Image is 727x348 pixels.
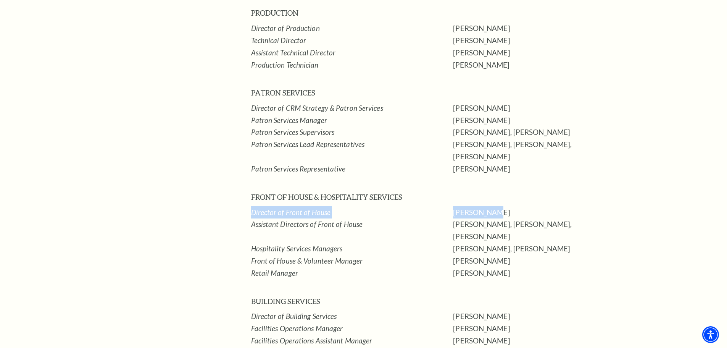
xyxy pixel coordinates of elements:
p: [PERSON_NAME], [PERSON_NAME], [PERSON_NAME] [453,138,629,163]
em: Patron Services Supervisors [251,128,335,136]
em: Assistant Technical Director [251,48,336,57]
em: Director of CRM Strategy & Patron Services [251,104,383,112]
em: Retail Manager [251,269,298,277]
em: Patron Services Representative [251,164,346,173]
p: [PERSON_NAME] [453,267,629,279]
p: [PERSON_NAME] [453,47,629,59]
p: [PERSON_NAME] [453,163,629,175]
td: [PERSON_NAME] [453,59,629,71]
em: Patron Services Lead Representatives [251,140,365,149]
p: [PERSON_NAME] [453,255,629,267]
em: Facilities Operations Manager [251,324,343,333]
p: [PERSON_NAME], [PERSON_NAME] [453,243,629,255]
em: Production Technician [251,60,319,69]
p: [PERSON_NAME] [453,114,629,126]
p: [PERSON_NAME] [453,22,629,34]
p: [PERSON_NAME], [PERSON_NAME], [PERSON_NAME] [453,218,629,243]
em: Assistant Directors of Front of House [251,220,363,228]
em: Director of Production [251,24,320,32]
h3: BUILDING SERVICES [251,295,453,308]
p: [PERSON_NAME] [453,335,629,347]
div: Accessibility Menu [702,326,719,343]
p: [PERSON_NAME] [453,310,629,322]
em: Front of House & Volunteer Manager [251,256,363,265]
h3: PRODUCTION [251,7,453,19]
em: Technical Director [251,36,306,45]
p: [PERSON_NAME] [453,206,629,219]
em: Patron Services Manager [251,116,327,125]
em: Facilities Operations Assistant Manager [251,336,372,345]
h3: FRONT OF HOUSE & HOSPITALITY SERVICES [251,191,453,203]
h3: PATRON SERVICES [251,87,453,99]
em: Director of Front of House [251,208,331,217]
p: [PERSON_NAME] [453,322,629,335]
em: Hospitality Services Managers [251,244,343,253]
p: [PERSON_NAME] [453,34,629,47]
em: Director of Building Services [251,312,337,320]
p: [PERSON_NAME] [453,102,629,114]
p: [PERSON_NAME], [PERSON_NAME] [453,126,629,138]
